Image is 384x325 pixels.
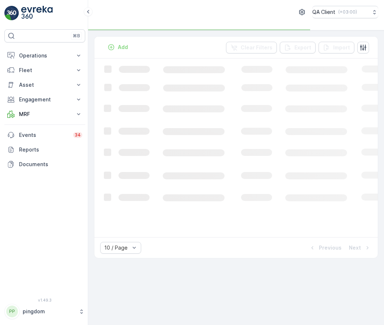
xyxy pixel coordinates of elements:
[19,161,82,168] p: Documents
[23,308,75,315] p: pingdom
[19,111,71,118] p: MRF
[4,157,85,172] a: Documents
[4,128,85,142] a: Events34
[4,63,85,78] button: Fleet
[348,243,372,252] button: Next
[4,142,85,157] a: Reports
[4,48,85,63] button: Operations
[4,304,85,319] button: PPpingdom
[19,67,71,74] p: Fleet
[4,78,85,92] button: Asset
[312,8,335,16] p: QA Client
[105,43,131,52] button: Add
[338,9,357,15] p: ( +03:00 )
[4,92,85,107] button: Engagement
[349,244,361,251] p: Next
[333,44,350,51] p: Import
[73,33,80,39] p: ⌘B
[319,244,342,251] p: Previous
[19,96,71,103] p: Engagement
[6,306,18,317] div: PP
[312,6,378,18] button: QA Client(+03:00)
[118,44,128,51] p: Add
[280,42,316,53] button: Export
[226,42,277,53] button: Clear Filters
[75,132,81,138] p: 34
[4,298,85,302] span: v 1.49.3
[19,81,71,89] p: Asset
[4,107,85,122] button: MRF
[319,42,354,53] button: Import
[241,44,272,51] p: Clear Filters
[308,243,342,252] button: Previous
[4,6,19,20] img: logo
[19,146,82,153] p: Reports
[294,44,311,51] p: Export
[19,52,71,59] p: Operations
[21,6,53,20] img: logo_light-DOdMpM7g.png
[19,131,69,139] p: Events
